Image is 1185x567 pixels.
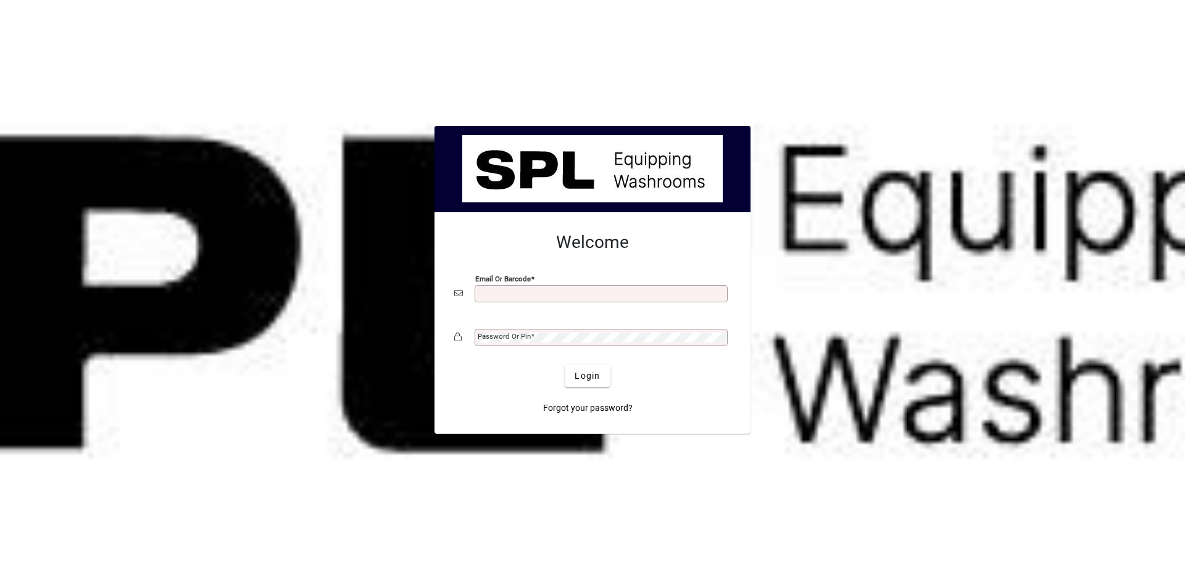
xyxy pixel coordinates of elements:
[538,397,638,419] a: Forgot your password?
[565,365,610,387] button: Login
[478,332,531,341] mat-label: Password or Pin
[454,232,731,253] h2: Welcome
[543,402,633,415] span: Forgot your password?
[475,275,531,283] mat-label: Email or Barcode
[575,370,600,383] span: Login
